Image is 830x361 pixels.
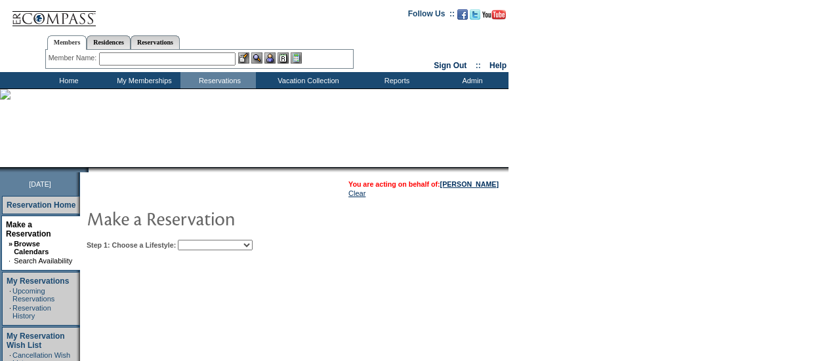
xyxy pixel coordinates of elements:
td: · [9,304,11,320]
a: Browse Calendars [14,240,49,256]
td: Follow Us :: [408,8,455,24]
a: Reservation Home [7,200,75,210]
a: Residences [87,35,131,49]
a: Members [47,35,87,50]
a: [PERSON_NAME] [440,180,499,188]
a: Upcoming Reservations [12,287,54,303]
img: Reservations [278,52,289,64]
img: Impersonate [264,52,276,64]
a: Reservations [131,35,180,49]
a: Sign Out [434,61,467,70]
td: Vacation Collection [256,72,358,88]
img: b_calculator.gif [291,52,302,64]
td: · [9,287,11,303]
b: Step 1: Choose a Lifestyle: [87,241,176,249]
div: Member Name: [49,52,99,64]
img: promoShadowLeftCorner.gif [84,167,89,172]
b: » [9,240,12,248]
img: Follow us on Twitter [470,9,480,20]
span: You are acting on behalf of: [348,180,499,188]
span: :: [476,61,481,70]
a: Make a Reservation [6,220,51,238]
a: Search Availability [14,257,72,265]
img: blank.gif [89,167,90,172]
a: Reservation History [12,304,51,320]
td: Reports [358,72,433,88]
img: View [251,52,262,64]
a: My Reservation Wish List [7,332,65,350]
a: My Reservations [7,276,69,286]
td: · [9,257,12,265]
a: Clear [348,189,365,197]
a: Become our fan on Facebook [457,13,468,21]
a: Help [489,61,507,70]
img: pgTtlMakeReservation.gif [87,205,349,231]
img: Become our fan on Facebook [457,9,468,20]
td: Reservations [180,72,256,88]
img: b_edit.gif [238,52,249,64]
a: Subscribe to our YouTube Channel [482,13,506,21]
td: My Memberships [105,72,180,88]
span: [DATE] [29,180,51,188]
img: Subscribe to our YouTube Channel [482,10,506,20]
a: Follow us on Twitter [470,13,480,21]
td: Home [30,72,105,88]
td: Admin [433,72,508,88]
